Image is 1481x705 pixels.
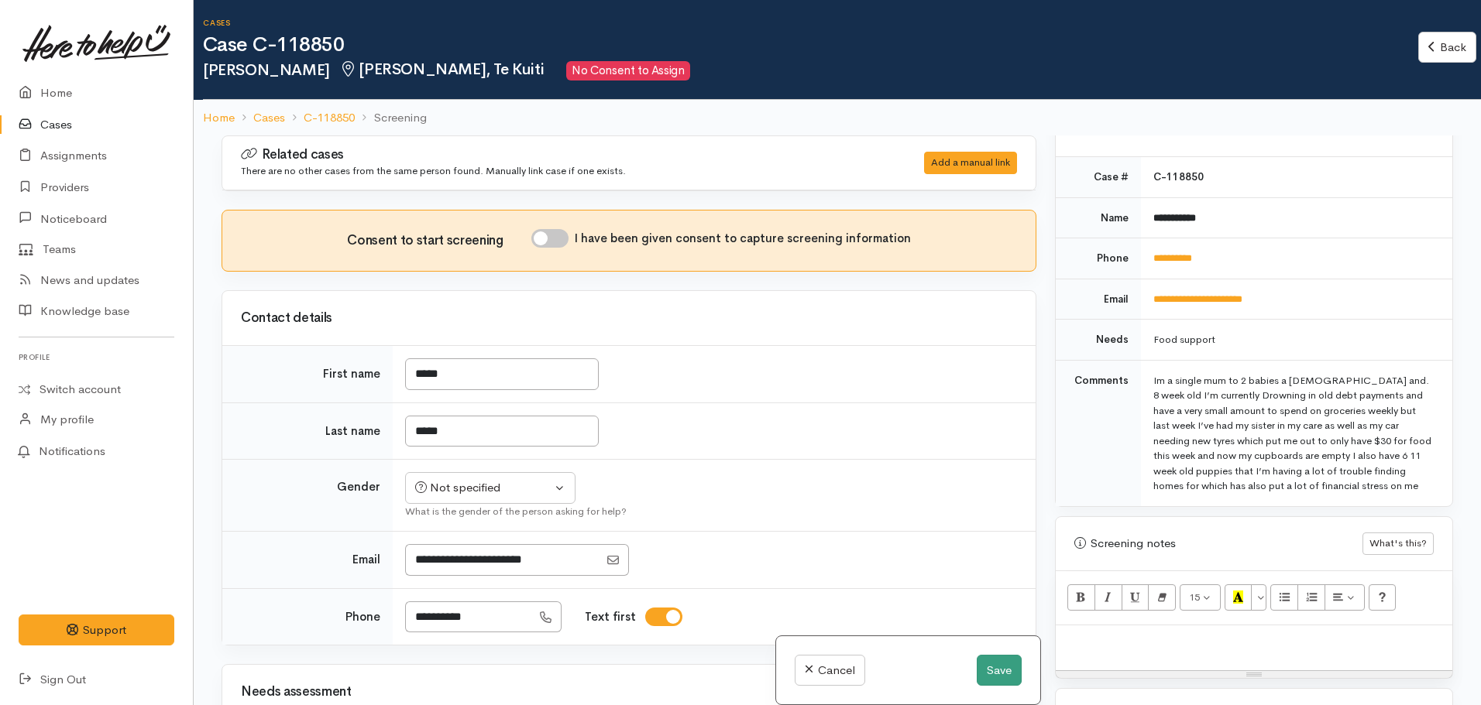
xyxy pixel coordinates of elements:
[1056,238,1141,279] td: Phone
[325,423,380,440] label: Last name
[1153,373,1434,494] div: Im a single mum to 2 babies a [DEMOGRAPHIC_DATA] and. 8 week old I’m currently Drowning in old de...
[352,551,380,569] label: Email
[203,109,235,127] a: Home
[405,472,576,504] button: Not specified
[1067,584,1095,611] button: Bold (CTRL+B)
[19,614,174,646] button: Support
[1056,671,1452,678] div: Resize
[241,685,1017,700] h3: Needs assessment
[241,147,885,163] h3: Related cases
[304,109,355,127] a: C-118850
[795,655,865,686] a: Cancel
[1094,584,1122,611] button: Italic (CTRL+I)
[1056,197,1141,238] td: Name
[415,479,552,497] div: Not specified
[1297,584,1325,611] button: Ordered list (CTRL+SHIFT+NUM8)
[1074,535,1362,553] div: Screening notes
[1180,584,1221,611] button: Font Size
[405,504,1017,519] div: What is the gender of the person asking for help?
[1225,584,1252,611] button: Recent Color
[1418,32,1476,63] a: Back
[1122,584,1149,611] button: Underline (CTRL+U)
[1056,157,1141,197] td: Case #
[1153,170,1204,183] b: C-118850
[203,19,1418,27] h6: Cases
[1325,584,1365,611] button: Paragraph
[977,655,1022,686] button: Save
[1362,532,1434,555] button: What's this?
[1056,320,1141,361] td: Needs
[1189,590,1200,604] span: 15
[566,61,690,80] span: No Consent to Assign
[323,365,380,383] label: First name
[241,311,1017,326] h3: Contact details
[203,61,1418,80] h2: [PERSON_NAME]
[1056,360,1141,506] td: Comments
[241,164,626,177] small: There are no other cases from the same person found. Manually link case if one exists.
[575,230,911,248] label: I have been given consent to capture screening information
[924,152,1017,174] div: Add a manual link
[203,34,1418,56] h1: Case C-118850
[19,347,174,368] h6: Profile
[1251,584,1266,611] button: More Color
[347,234,531,248] h3: Consent to start screening
[355,109,426,127] li: Screening
[1153,332,1434,347] div: Food support
[1369,584,1397,611] button: Help
[337,478,380,496] label: Gender
[339,60,544,79] span: [PERSON_NAME], Te Kuiti
[585,608,636,626] label: Text first
[253,109,285,127] a: Cases
[345,608,380,626] label: Phone
[1056,279,1141,320] td: Email
[1270,584,1298,611] button: Unordered list (CTRL+SHIFT+NUM7)
[1148,584,1176,611] button: Remove Font Style (CTRL+\)
[194,100,1481,136] nav: breadcrumb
